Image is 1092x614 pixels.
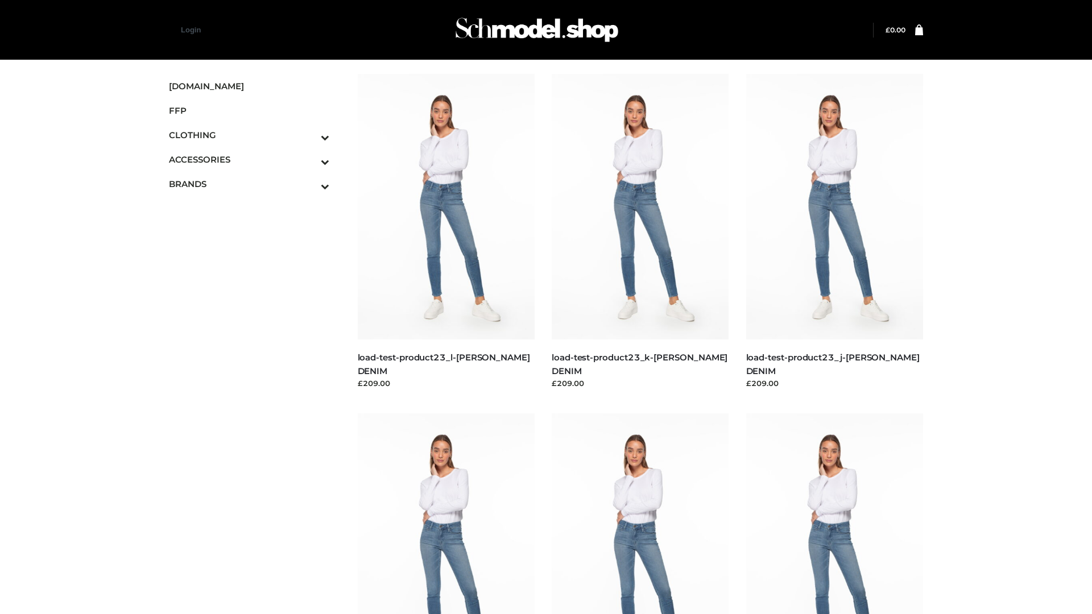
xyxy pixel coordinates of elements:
span: FFP [169,104,329,117]
a: BRANDSToggle Submenu [169,172,329,196]
span: [DOMAIN_NAME] [169,80,329,93]
a: £0.00 [886,26,905,34]
button: Toggle Submenu [289,147,329,172]
a: load-test-product23_l-[PERSON_NAME] DENIM [358,352,530,376]
div: £209.00 [746,377,924,389]
img: Schmodel Admin 964 [452,7,622,52]
span: CLOTHING [169,128,329,142]
span: £ [886,26,890,34]
a: CLOTHINGToggle Submenu [169,123,329,147]
a: load-test-product23_j-[PERSON_NAME] DENIM [746,352,920,376]
button: Toggle Submenu [289,123,329,147]
bdi: 0.00 [886,26,905,34]
div: £209.00 [552,377,729,389]
a: load-test-product23_k-[PERSON_NAME] DENIM [552,352,727,376]
a: [DOMAIN_NAME] [169,74,329,98]
span: ACCESSORIES [169,153,329,166]
a: FFP [169,98,329,123]
button: Toggle Submenu [289,172,329,196]
a: Login [181,26,201,34]
span: BRANDS [169,177,329,190]
a: ACCESSORIESToggle Submenu [169,147,329,172]
div: £209.00 [358,377,535,389]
